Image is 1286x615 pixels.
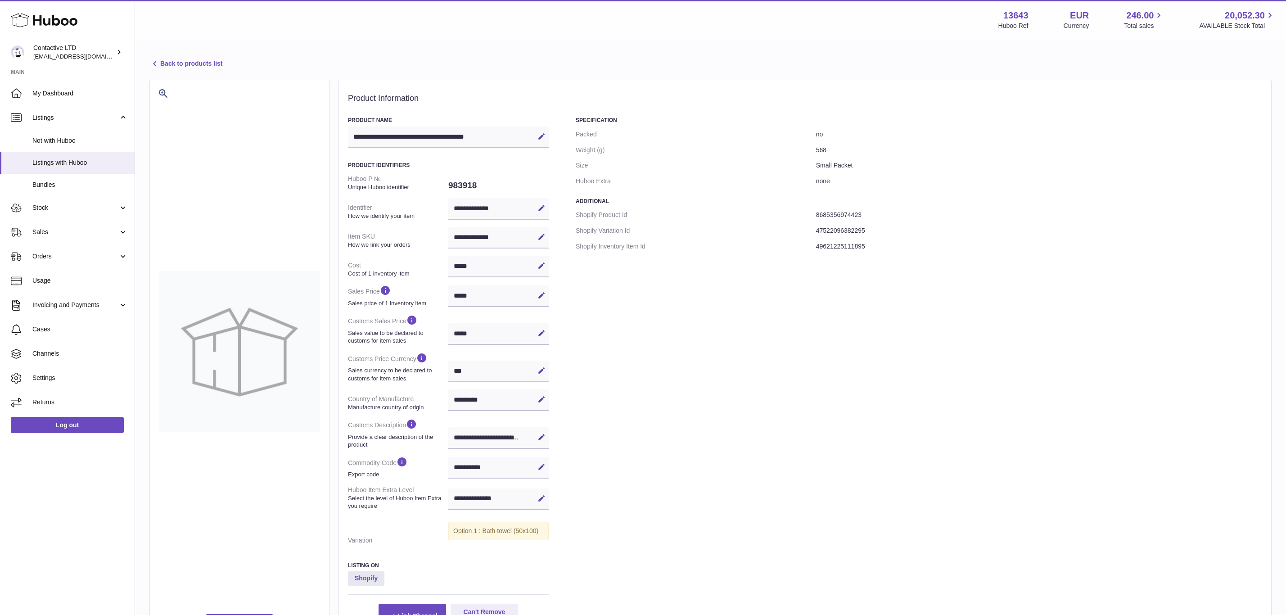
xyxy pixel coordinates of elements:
[32,181,128,189] span: Bundles
[816,142,1262,158] dd: 568
[348,212,446,220] strong: How we identify your item
[348,391,448,415] dt: Country of Manufacture
[11,45,24,59] img: internalAdmin-13643@internal.huboo.com
[32,398,128,407] span: Returns
[32,276,128,285] span: Usage
[1199,22,1275,30] span: AVAILABLE Stock Total
[348,270,446,278] strong: Cost of 1 inventory item
[348,171,448,194] dt: Huboo P №
[576,158,816,173] dt: Size
[816,207,1262,223] dd: 8685356974423
[348,366,446,382] strong: Sales currency to be declared to customs for item sales
[32,136,128,145] span: Not with Huboo
[348,241,446,249] strong: How we link your orders
[348,482,448,514] dt: Huboo Item Extra Level
[348,94,1262,104] h2: Product Information
[1225,9,1265,22] span: 20,052.30
[159,271,320,432] img: no-photo-large.jpg
[1064,22,1089,30] div: Currency
[348,433,446,449] strong: Provide a clear description of the product
[32,203,118,212] span: Stock
[348,348,448,386] dt: Customs Price Currency
[448,176,549,195] dd: 983918
[348,452,448,482] dt: Commodity Code
[348,470,446,479] strong: Export code
[149,59,222,69] a: Back to products list
[576,239,816,254] dt: Shopify Inventory Item Id
[11,417,124,433] a: Log out
[816,173,1262,189] dd: none
[348,229,448,252] dt: Item SKU
[348,311,448,348] dt: Customs Sales Price
[348,571,384,586] strong: Shopify
[348,117,549,124] h3: Product Name
[348,162,549,169] h3: Product Identifiers
[576,198,1262,205] h3: Additional
[32,89,128,98] span: My Dashboard
[576,117,1262,124] h3: Specification
[576,173,816,189] dt: Huboo Extra
[1199,9,1275,30] a: 20,052.30 AVAILABLE Stock Total
[348,200,448,223] dt: Identifier
[348,403,446,412] strong: Manufacture country of origin
[576,223,816,239] dt: Shopify Variation Id
[348,299,446,307] strong: Sales price of 1 inventory item
[448,522,549,540] div: Option 1 : Bath towel (50x100)
[348,494,446,510] strong: Select the level of Huboo Item Extra you require
[348,562,549,569] h3: Listing On
[576,127,816,142] dt: Packed
[32,228,118,236] span: Sales
[576,207,816,223] dt: Shopify Product Id
[1124,9,1164,30] a: 246.00 Total sales
[348,183,446,191] strong: Unique Huboo identifier
[32,374,128,382] span: Settings
[348,258,448,281] dt: Cost
[348,533,448,548] dt: Variation
[32,301,118,309] span: Invoicing and Payments
[816,223,1262,239] dd: 47522096382295
[1126,9,1154,22] span: 246.00
[32,325,128,334] span: Cases
[33,44,114,61] div: Contactive LTD
[33,53,132,60] span: [EMAIL_ADDRESS][DOMAIN_NAME]
[32,252,118,261] span: Orders
[32,113,118,122] span: Listings
[348,415,448,452] dt: Customs Description
[816,127,1262,142] dd: no
[32,158,128,167] span: Listings with Huboo
[348,281,448,311] dt: Sales Price
[348,329,446,345] strong: Sales value to be declared to customs for item sales
[576,142,816,158] dt: Weight (g)
[998,22,1029,30] div: Huboo Ref
[1070,9,1089,22] strong: EUR
[816,158,1262,173] dd: Small Packet
[816,239,1262,254] dd: 49621225111895
[1124,22,1164,30] span: Total sales
[32,349,128,358] span: Channels
[1003,9,1029,22] strong: 13643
